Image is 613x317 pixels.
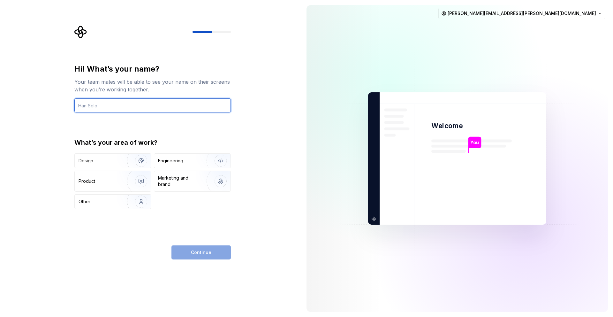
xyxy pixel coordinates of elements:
[448,10,596,17] span: [PERSON_NAME][EMAIL_ADDRESS][PERSON_NAME][DOMAIN_NAME]
[74,98,231,112] input: Han Solo
[74,78,231,93] div: Your team mates will be able to see your name on their screens when you’re working together.
[74,26,87,38] svg: Supernova Logo
[470,139,479,146] p: You
[158,158,183,164] div: Engineering
[79,198,90,205] div: Other
[74,138,231,147] div: What’s your area of work?
[79,178,95,184] div: Product
[79,158,93,164] div: Design
[74,64,231,74] div: Hi! What’s your name?
[431,121,463,130] p: Welcome
[158,175,201,188] div: Marketing and brand
[438,8,605,19] button: [PERSON_NAME][EMAIL_ADDRESS][PERSON_NAME][DOMAIN_NAME]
